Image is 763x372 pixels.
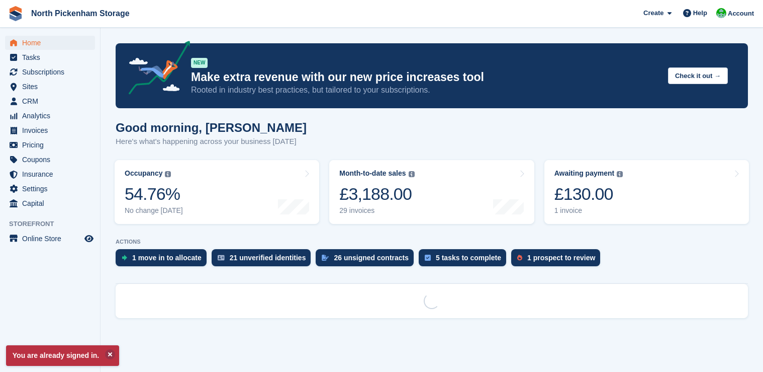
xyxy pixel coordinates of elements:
div: 21 unverified identities [230,254,306,262]
a: Occupancy 54.76% No change [DATE] [115,160,319,224]
div: Occupancy [125,169,162,178]
a: menu [5,65,95,79]
div: 5 tasks to complete [436,254,501,262]
span: Analytics [22,109,82,123]
span: Account [728,9,754,19]
img: icon-info-grey-7440780725fd019a000dd9b08b2336e03edf1995a4989e88bcd33f0948082b44.svg [617,171,623,177]
p: You are already signed in. [6,345,119,366]
a: 21 unverified identities [212,249,316,271]
span: Invoices [22,123,82,137]
img: verify_identity-adf6edd0f0f0b5bbfe63781bf79b02c33cf7c696d77639b501bdc392416b5a36.svg [218,255,225,261]
a: 1 move in to allocate [116,249,212,271]
button: Check it out → [668,67,728,84]
span: Storefront [9,219,100,229]
a: 26 unsigned contracts [316,249,419,271]
h1: Good morning, [PERSON_NAME] [116,121,307,134]
img: icon-info-grey-7440780725fd019a000dd9b08b2336e03edf1995a4989e88bcd33f0948082b44.svg [165,171,171,177]
div: 1 move in to allocate [132,254,202,262]
div: Awaiting payment [554,169,615,178]
div: 29 invoices [339,206,414,215]
a: menu [5,109,95,123]
a: menu [5,50,95,64]
div: No change [DATE] [125,206,183,215]
div: 26 unsigned contracts [334,254,409,262]
img: icon-info-grey-7440780725fd019a000dd9b08b2336e03edf1995a4989e88bcd33f0948082b44.svg [409,171,415,177]
a: menu [5,123,95,137]
div: £3,188.00 [339,184,414,204]
img: task-75834270c22a3079a89374b754ae025e5fb1db73e45f91037f5363f120a921f8.svg [425,255,431,261]
p: Rooted in industry best practices, but tailored to your subscriptions. [191,85,660,96]
div: £130.00 [554,184,623,204]
img: contract_signature_icon-13c848040528278c33f63329250d36e43548de30e8caae1d1a13099fd9432cc5.svg [322,255,329,261]
span: Subscriptions [22,65,82,79]
a: North Pickenham Storage [27,5,134,22]
a: menu [5,182,95,196]
a: menu [5,94,95,108]
a: Awaiting payment £130.00 1 invoice [544,160,749,224]
div: NEW [191,58,208,68]
a: Month-to-date sales £3,188.00 29 invoices [329,160,534,224]
p: Make extra revenue with our new price increases tool [191,70,660,85]
span: Home [22,36,82,50]
span: Insurance [22,167,82,181]
p: ACTIONS [116,239,748,245]
img: Chris Gulliver [716,8,726,18]
span: Help [693,8,707,18]
span: Coupons [22,153,82,167]
span: Create [643,8,663,18]
span: Settings [22,182,82,196]
span: Sites [22,80,82,94]
a: menu [5,196,95,210]
a: Preview store [83,233,95,245]
a: menu [5,232,95,246]
span: Pricing [22,138,82,152]
a: menu [5,80,95,94]
img: move_ins_to_allocate_icon-fdf77a2bb77ea45bf5b3d319d69a93e2d87916cf1d5bf7949dd705db3b84f3ca.svg [122,255,127,261]
a: menu [5,138,95,152]
span: CRM [22,94,82,108]
a: 5 tasks to complete [419,249,511,271]
span: Capital [22,196,82,210]
div: 1 prospect to review [527,254,595,262]
img: price-adjustments-announcement-icon-8257ccfd72463d97f412b2fc003d46551f7dbcb40ab6d574587a9cd5c0d94... [120,41,190,98]
div: 54.76% [125,184,183,204]
div: Month-to-date sales [339,169,406,178]
img: stora-icon-8386f47178a22dfd0bd8f6a31ec36ba5ce8667c1dd55bd0f319d3a0aa187defe.svg [8,6,23,21]
a: menu [5,167,95,181]
a: 1 prospect to review [511,249,605,271]
div: 1 invoice [554,206,623,215]
a: menu [5,153,95,167]
span: Tasks [22,50,82,64]
a: menu [5,36,95,50]
span: Online Store [22,232,82,246]
p: Here's what's happening across your business [DATE] [116,136,307,147]
img: prospect-51fa495bee0391a8d652442698ab0144808aea92771e9ea1ae160a38d050c398.svg [517,255,522,261]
